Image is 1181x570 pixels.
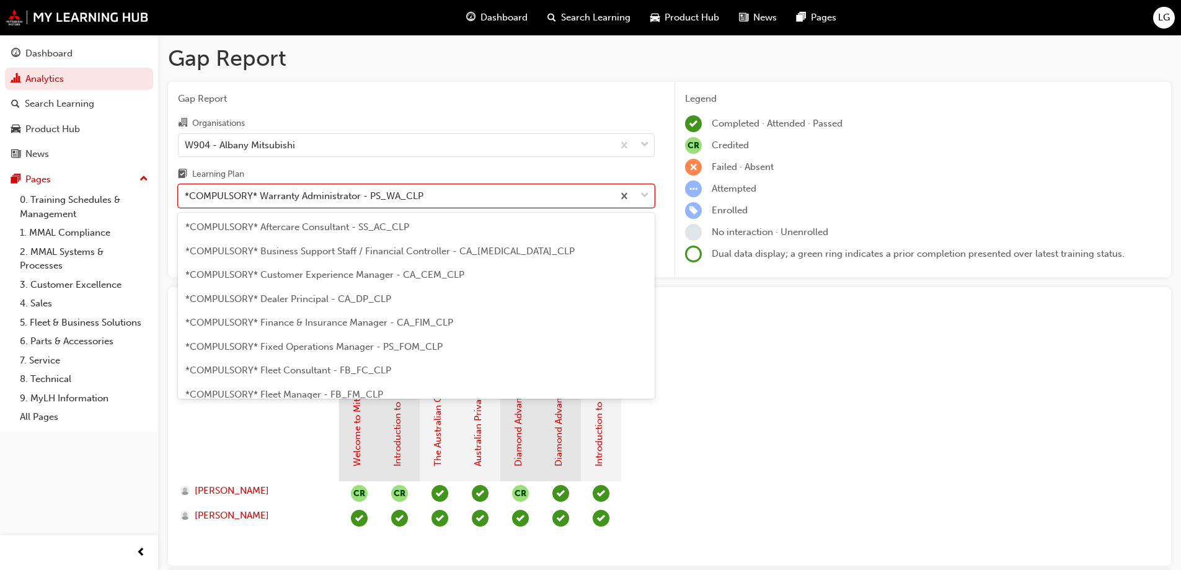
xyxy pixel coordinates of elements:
span: No interaction · Unenrolled [712,226,828,238]
div: Dashboard [25,47,73,61]
span: guage-icon [466,10,475,25]
span: learningRecordVerb_PASS-icon [593,510,609,527]
span: Gap Report [178,92,655,106]
span: search-icon [11,99,20,110]
span: *COMPULSORY* Customer Experience Manager - CA_CEM_CLP [185,269,464,280]
a: Search Learning [5,92,153,115]
a: Product Hub [5,118,153,141]
a: Dashboard [5,42,153,65]
span: News [753,11,777,25]
span: pages-icon [797,10,806,25]
span: down-icon [640,188,649,204]
span: learningRecordVerb_PASS-icon [391,510,408,527]
button: null-icon [391,485,408,502]
div: Organisations [192,117,245,130]
span: learningRecordVerb_PASS-icon [472,510,489,527]
span: Credited [712,140,749,151]
span: learningRecordVerb_PASS-icon [431,485,448,502]
span: learningRecordVerb_ATTEMPT-icon [685,180,702,197]
span: Dual data display; a green ring indicates a prior completion presented over latest training status. [712,248,1125,259]
span: search-icon [547,10,556,25]
div: Search Learning [25,97,94,111]
span: learningRecordVerb_PASS-icon [552,485,569,502]
span: *COMPULSORY* Dealer Principal - CA_DP_CLP [185,293,391,305]
span: Product Hub [665,11,719,25]
a: 9. MyLH Information [15,389,153,408]
span: prev-icon [136,545,146,561]
div: Learning Plan [192,168,244,180]
a: 1. MMAL Compliance [15,223,153,243]
a: search-iconSearch Learning [537,5,640,30]
a: guage-iconDashboard [456,5,537,30]
span: Dashboard [480,11,528,25]
a: 0. Training Schedules & Management [15,190,153,223]
a: Introduction to MiDealerAssist [593,337,604,466]
span: learningRecordVerb_PASS-icon [552,510,569,527]
span: chart-icon [11,74,20,85]
a: news-iconNews [729,5,787,30]
span: car-icon [650,10,660,25]
div: *COMPULSORY* Warranty Administrator - PS_WA_CLP [185,189,423,203]
span: car-icon [11,124,20,135]
button: LG [1153,7,1175,29]
span: learningRecordVerb_PASS-icon [593,485,609,502]
a: 4. Sales [15,294,153,313]
button: Pages [5,168,153,191]
span: learningRecordVerb_PASS-icon [472,485,489,502]
a: 6. Parts & Accessories [15,332,153,351]
div: W904 - Albany Mitsubishi [185,138,295,152]
span: learningRecordVerb_COMPLETE-icon [351,510,368,527]
span: Failed · Absent [712,161,774,172]
button: null-icon [512,485,529,502]
a: 3. Customer Excellence [15,275,153,295]
span: Enrolled [712,205,748,216]
button: DashboardAnalyticsSearch LearningProduct HubNews [5,40,153,168]
span: [PERSON_NAME] [195,484,269,498]
span: Pages [811,11,836,25]
span: [PERSON_NAME] [195,509,269,523]
span: news-icon [739,10,748,25]
div: Legend [685,92,1161,106]
span: up-icon [139,171,148,187]
span: learningRecordVerb_PASS-icon [512,510,529,527]
span: down-icon [640,137,649,153]
span: *COMPULSORY* Finance & Insurance Manager - CA_FIM_CLP [185,317,453,328]
span: Search Learning [561,11,630,25]
a: 7. Service [15,351,153,370]
span: organisation-icon [178,118,187,129]
h1: Gap Report [168,45,1171,72]
a: [PERSON_NAME] [180,484,327,498]
span: Attempted [712,183,756,194]
span: news-icon [11,149,20,160]
button: null-icon [351,485,368,502]
a: [PERSON_NAME] [180,509,327,523]
a: car-iconProduct Hub [640,5,729,30]
a: News [5,143,153,166]
div: Pages [25,172,51,187]
div: Product Hub [25,122,80,136]
img: mmal [6,9,149,25]
span: LG [1158,11,1170,25]
span: Completed · Attended · Passed [712,118,843,129]
span: learningRecordVerb_PASS-icon [431,510,448,527]
a: 2. MMAL Systems & Processes [15,243,153,275]
span: learningRecordVerb_ENROLL-icon [685,202,702,219]
span: *COMPULSORY* Fixed Operations Manager - PS_FOM_CLP [185,341,443,352]
span: null-icon [685,137,702,154]
span: guage-icon [11,48,20,60]
span: learningplan-icon [178,169,187,180]
span: learningRecordVerb_FAIL-icon [685,159,702,176]
a: 5. Fleet & Business Solutions [15,313,153,332]
span: *COMPULSORY* Fleet Manager - FB_FM_CLP [185,389,383,400]
a: Analytics [5,68,153,91]
a: All Pages [15,407,153,427]
div: News [25,147,49,161]
span: *COMPULSORY* Aftercare Consultant - SS_AC_CLP [185,221,409,233]
span: pages-icon [11,174,20,185]
span: learningRecordVerb_NONE-icon [685,224,702,241]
